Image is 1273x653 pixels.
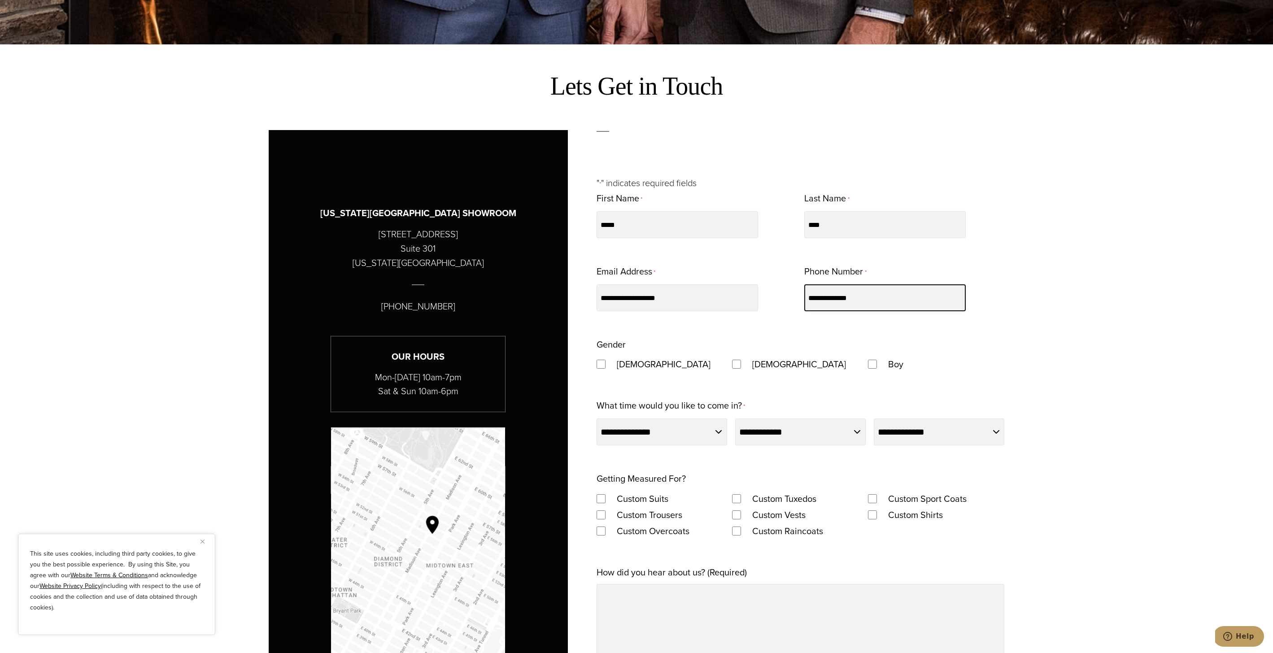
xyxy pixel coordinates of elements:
label: Custom Suits [608,491,677,507]
iframe: Opens a widget where you can chat to one of our agents [1215,626,1264,649]
label: Custom Tuxedos [743,491,825,507]
h2: Lets Get in Touch [269,71,1004,101]
label: [DEMOGRAPHIC_DATA] [608,356,719,372]
p: Mon-[DATE] 10am-7pm Sat & Sun 10am-6pm [331,370,505,398]
a: Website Terms & Conditions [70,570,148,580]
label: Custom Vests [743,507,815,523]
label: Email Address [597,263,655,281]
label: Custom Sport Coats [879,491,976,507]
legend: Gender [597,336,626,353]
p: [PHONE_NUMBER] [381,299,455,313]
label: Custom Raincoats [743,523,832,539]
label: Custom Shirts [879,507,952,523]
p: [STREET_ADDRESS] Suite 301 [US_STATE][GEOGRAPHIC_DATA] [353,227,484,270]
label: Last Name [804,190,849,208]
legend: Getting Measured For? [597,470,686,487]
label: How did you hear about us? (Required) [597,564,747,580]
a: Website Privacy Policy [39,581,101,591]
p: " " indicates required fields [597,176,1004,190]
label: Phone Number [804,263,866,281]
button: Close [201,536,211,547]
p: This site uses cookies, including third party cookies, to give you the best possible experience. ... [30,549,203,613]
label: Custom Trousers [608,507,691,523]
label: Custom Overcoats [608,523,698,539]
label: Boy [879,356,912,372]
h3: Our Hours [331,350,505,364]
label: [DEMOGRAPHIC_DATA] [743,356,855,372]
label: First Name [597,190,642,208]
h3: [US_STATE][GEOGRAPHIC_DATA] SHOWROOM [320,206,516,220]
label: What time would you like to come in? [597,397,745,415]
img: Close [201,540,205,544]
